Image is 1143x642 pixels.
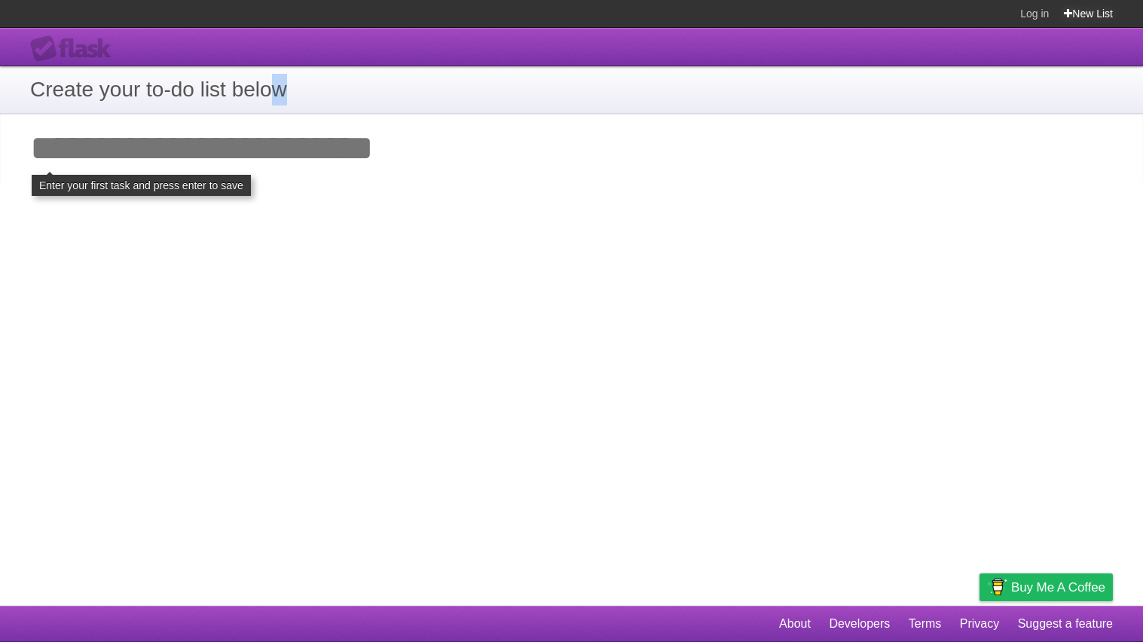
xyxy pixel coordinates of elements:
[30,74,1113,105] h1: Create your to-do list below
[960,610,999,638] a: Privacy
[829,610,890,638] a: Developers
[30,35,121,63] div: Flask
[987,574,1007,600] img: Buy me a coffee
[909,610,942,638] a: Terms
[1018,610,1113,638] a: Suggest a feature
[779,610,811,638] a: About
[979,573,1113,601] a: Buy me a coffee
[1011,574,1105,601] span: Buy me a coffee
